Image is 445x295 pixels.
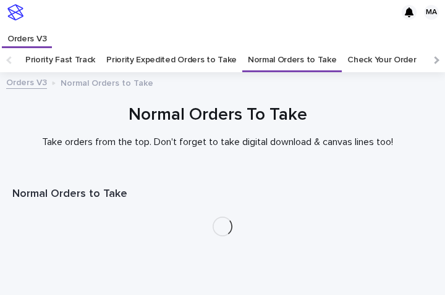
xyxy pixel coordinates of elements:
p: Normal Orders to Take [61,75,153,89]
a: Check Your Order [347,48,416,72]
p: Take orders from the top. Don't forget to take digital download & canvas lines too! [12,136,423,148]
img: stacker-logo-s-only.png [7,4,23,20]
a: Orders V3 [6,75,47,89]
h1: Normal Orders To Take [12,104,423,127]
p: Orders V3 [7,25,46,44]
div: MA [424,5,439,20]
a: Priority Fast Track [25,48,95,72]
a: Priority Expedited Orders to Take [106,48,237,72]
a: Normal Orders to Take [248,48,337,72]
h1: Normal Orders to Take [12,187,433,202]
a: Orders V3 [2,25,52,46]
